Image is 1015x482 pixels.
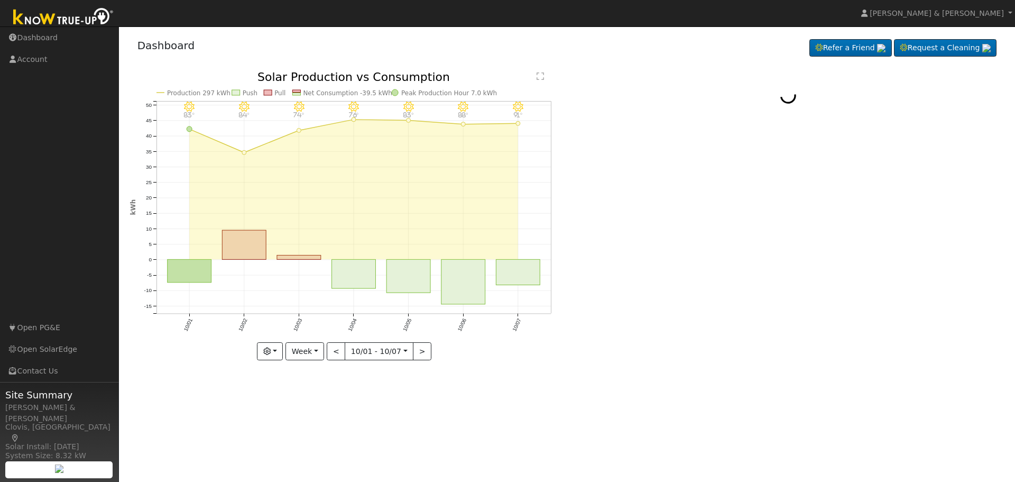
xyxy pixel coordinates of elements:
div: [PERSON_NAME] & [PERSON_NAME] [5,402,113,424]
img: retrieve [982,44,991,52]
div: Solar Install: [DATE] [5,441,113,452]
a: Dashboard [137,39,195,52]
div: System Size: 8.32 kW [5,450,113,461]
img: Know True-Up [8,6,119,30]
span: Site Summary [5,388,113,402]
img: retrieve [877,44,885,52]
div: Clovis, [GEOGRAPHIC_DATA] [5,422,113,444]
a: Request a Cleaning [894,39,996,57]
img: retrieve [55,465,63,473]
a: Refer a Friend [809,39,892,57]
span: [PERSON_NAME] & [PERSON_NAME] [870,9,1004,17]
a: Map [11,434,20,442]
